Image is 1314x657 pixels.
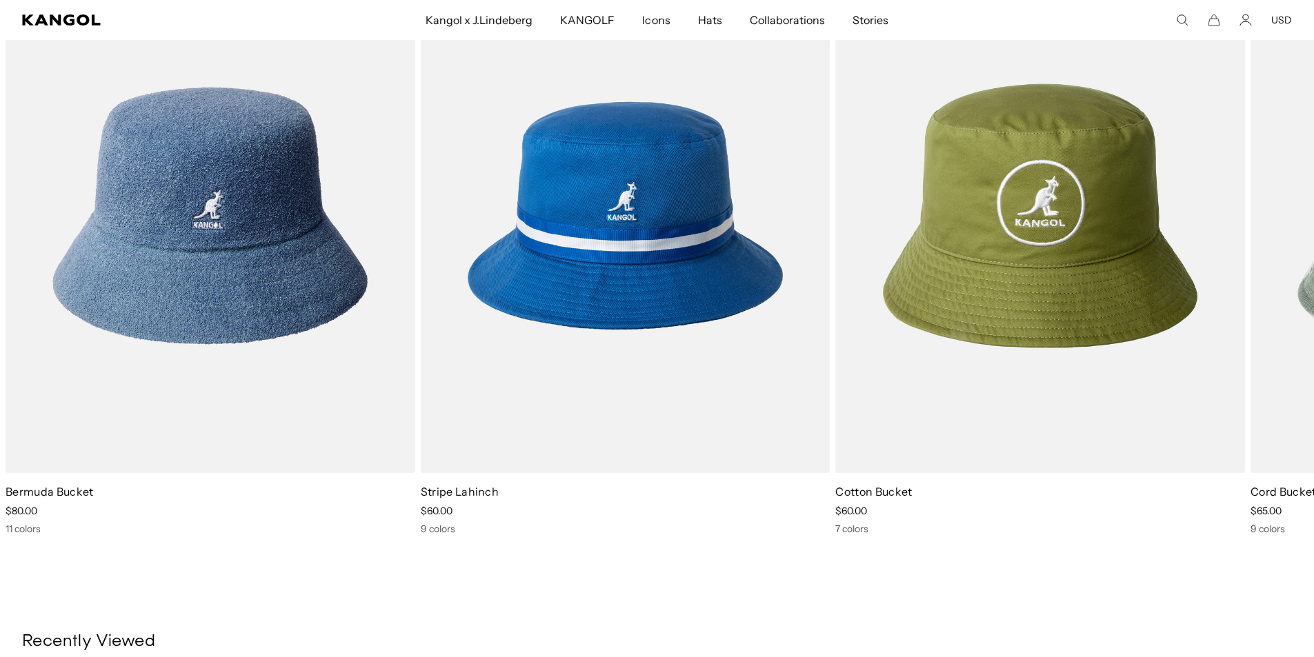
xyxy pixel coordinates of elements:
[6,505,37,517] span: $80.00
[835,485,912,498] a: Cotton Bucket
[835,523,1245,535] div: 7 colors
[6,523,415,535] div: 11 colors
[421,505,452,517] span: $60.00
[22,14,281,26] a: Kangol
[1240,14,1252,26] a: Account
[421,523,830,535] div: 9 colors
[835,505,867,517] span: $60.00
[1271,14,1292,26] button: USD
[1176,14,1188,26] summary: Search here
[22,631,1292,652] h3: Recently Viewed
[1251,505,1282,517] span: $65.00
[1208,14,1220,26] button: Cart
[421,485,499,498] a: Stripe Lahinch
[6,485,93,498] a: Bermuda Bucket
